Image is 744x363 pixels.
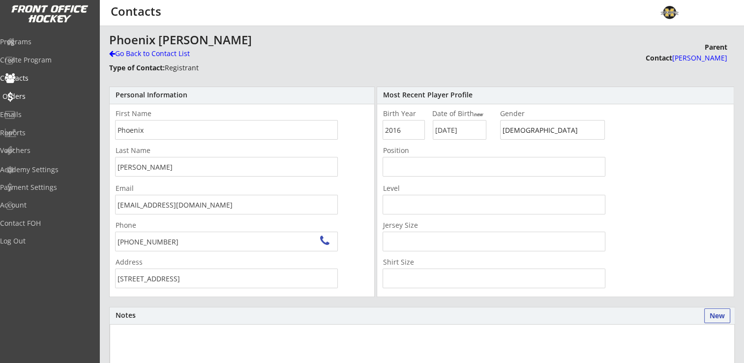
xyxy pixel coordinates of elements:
div: Most Recent Player Profile [383,91,728,98]
div: Email [116,185,338,192]
em: new [474,111,483,118]
div: Jersey Size [383,222,443,229]
div: Shirt Size [383,259,443,266]
div: First Name [116,110,176,117]
div: Notes [116,312,729,319]
div: Level [383,185,443,192]
strong: Type of Contact: [109,63,165,72]
div: Date of Birth [432,110,494,117]
div: Position [383,147,443,154]
font: [PERSON_NAME] [672,53,727,62]
div: Registrant [109,61,322,74]
div: Last Name [116,147,176,154]
div: Phone [116,222,176,229]
div: Orders [2,93,91,100]
div: Phoenix [PERSON_NAME] [109,34,498,46]
div: Go Back to Contact List [109,49,236,59]
div: Gender [500,110,560,117]
div: Birth Year [383,110,425,117]
div: Personal Information [116,91,368,98]
button: New [704,308,730,323]
div: Address [116,259,176,266]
